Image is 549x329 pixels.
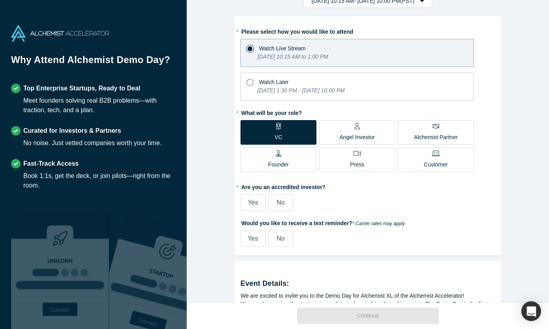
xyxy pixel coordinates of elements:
[248,235,258,242] span: Yes
[352,221,405,226] em: * Carrier rates may apply
[276,199,284,206] span: No
[248,199,258,206] span: Yes
[268,161,289,169] p: Founder
[259,79,289,85] span: Watch Later
[240,25,495,36] label: Please select how you would like to attend
[240,180,495,191] label: Are you an accredited investor?
[257,54,328,60] i: [DATE] 10:15 AM to 1:00 PM
[11,25,109,42] img: Alchemist Accelerator Logo
[350,161,364,169] p: Press
[23,85,140,92] strong: Top Enterprise Startups, Ready to Deal
[109,212,207,329] img: Prism AI
[414,133,458,142] p: Alchemist Partner
[23,127,121,134] strong: Curated for Investors & Partners
[424,161,448,169] p: Customer
[23,96,176,115] div: Meet founders solving real B2B problems—with traction, tech, and a plan.
[240,106,495,117] label: What will be your role?
[240,279,289,287] strong: Event Details:
[339,133,375,142] p: Angel Investor
[240,300,495,317] div: We are showcasing the startups in our latest class to friends and investors. The Demo Day is the ...
[23,171,176,190] div: Book 1:1s, get the deck, or join pilots—right from the room.
[23,138,162,148] div: No noise. Just vetted companies worth your time.
[240,216,495,228] label: Would you like to receive a text reminder?
[11,212,109,329] img: Robust Technologies
[23,160,79,167] strong: Fast-Track Access
[257,87,345,94] i: [DATE] 1:30 PM - [DATE] 10:00 PM
[259,45,306,52] span: Watch Live Stream
[297,308,439,324] button: Continue
[240,292,495,300] div: We are excited to invite you to the Demo Day for Alchemist XL of the Alchemist Accelerator!
[276,235,284,242] span: No
[274,133,282,142] p: VC
[11,53,176,73] h1: Why Attend Alchemist Demo Day?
